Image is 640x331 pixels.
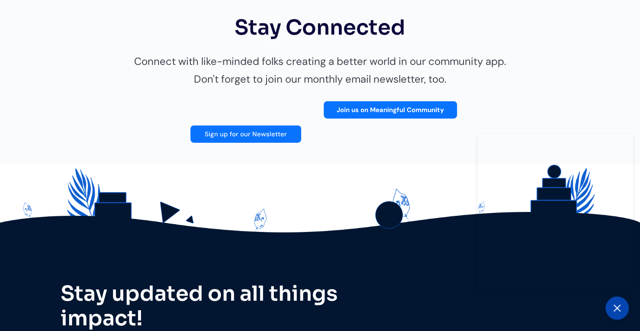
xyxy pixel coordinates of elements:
[235,15,405,40] h2: Stay Connected
[61,281,363,331] h2: Stay updated on all things impact!
[190,125,301,143] a: Sign up for our Newsletter
[134,53,506,88] p: Connect with like-minded folks creating a better world in our community app. Don't forget to join...
[324,101,457,119] a: Join us on Meaningful Community
[477,134,633,289] iframe: To enrich screen reader interactions, please activate Accessibility in Grammarly extension settings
